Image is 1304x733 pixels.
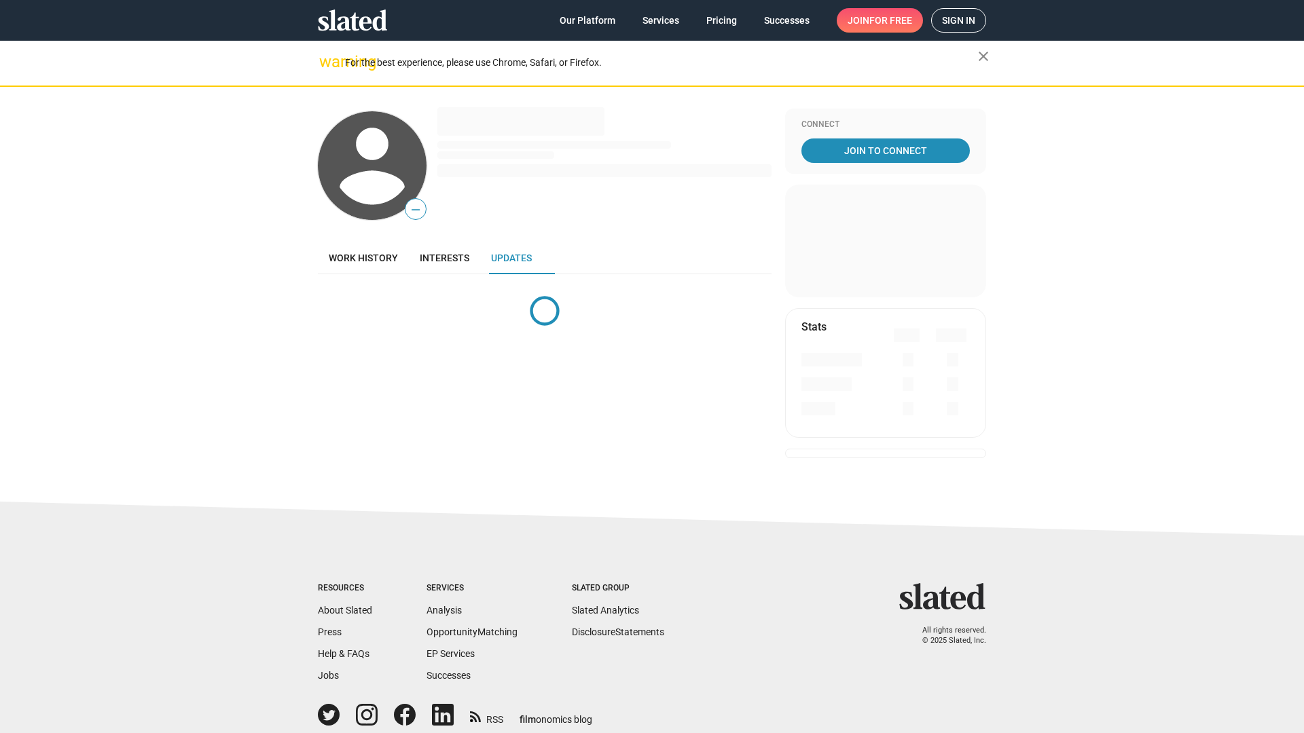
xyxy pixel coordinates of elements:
span: — [405,201,426,219]
a: Services [632,8,690,33]
a: EP Services [427,648,475,659]
div: Resources [318,583,372,594]
span: Sign in [942,9,975,32]
a: Help & FAQs [318,648,369,659]
a: Work history [318,242,409,274]
mat-card-title: Stats [801,320,827,334]
span: Pricing [706,8,737,33]
a: DisclosureStatements [572,626,664,637]
a: Jobs [318,670,339,681]
span: Services [642,8,679,33]
span: Join [848,8,912,33]
a: Successes [753,8,820,33]
a: RSS [470,705,503,726]
span: Join To Connect [804,138,967,163]
div: Services [427,583,518,594]
a: Press [318,626,342,637]
a: filmonomics blog [520,702,592,726]
span: for free [869,8,912,33]
a: About Slated [318,605,372,616]
a: Successes [427,670,471,681]
span: Updates [491,252,532,263]
a: Interests [409,242,480,274]
mat-icon: close [975,48,992,64]
div: For the best experience, please use Chrome, Safari, or Firefox. [345,54,978,72]
span: film [520,714,536,725]
a: Join To Connect [801,138,970,163]
a: Updates [480,242,543,274]
a: Joinfor free [837,8,923,33]
a: Our Platform [549,8,626,33]
a: Sign in [931,8,986,33]
span: Interests [420,252,469,263]
div: Slated Group [572,583,664,594]
span: Successes [764,8,810,33]
mat-icon: warning [319,54,336,70]
span: Our Platform [560,8,615,33]
span: Work history [329,252,398,263]
div: Connect [801,119,970,130]
a: OpportunityMatching [427,626,518,637]
p: All rights reserved. © 2025 Slated, Inc. [908,626,986,645]
a: Pricing [695,8,748,33]
a: Analysis [427,605,462,616]
a: Slated Analytics [572,605,639,616]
